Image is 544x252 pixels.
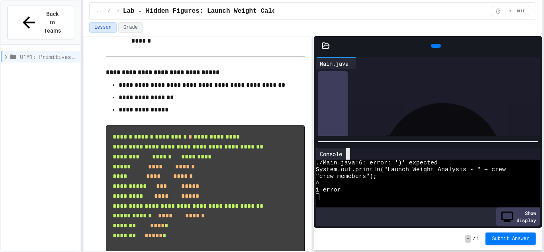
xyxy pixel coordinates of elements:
[108,8,110,14] span: /
[96,8,105,14] span: ...
[503,8,516,14] span: 5
[496,207,540,226] div: Show display
[316,180,319,187] span: ^
[117,8,120,14] span: /
[316,187,341,193] span: 1 error
[20,53,77,61] span: U1M1: Primitives, Variables, Basic I/O
[465,235,471,243] span: -
[316,150,346,158] div: Console
[485,232,536,245] button: Submit Answer
[492,236,529,242] span: Submit Answer
[476,236,479,242] span: 1
[517,8,526,14] span: min
[89,22,117,33] button: Lesson
[316,166,506,173] span: System.out.println("Launch Weight Analysis - " + crew
[123,6,299,16] span: Lab - Hidden Figures: Launch Weight Calculator
[473,236,476,242] span: /
[316,160,438,166] span: ./Main.java:6: error: ')' expected
[43,10,62,35] span: Back to Teams
[316,148,350,160] div: Console
[7,6,74,39] button: Back to Teams
[118,22,143,33] button: Grade
[316,57,357,69] div: Main.java
[316,59,352,68] div: Main.java
[316,173,377,180] span: "crew memebers");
